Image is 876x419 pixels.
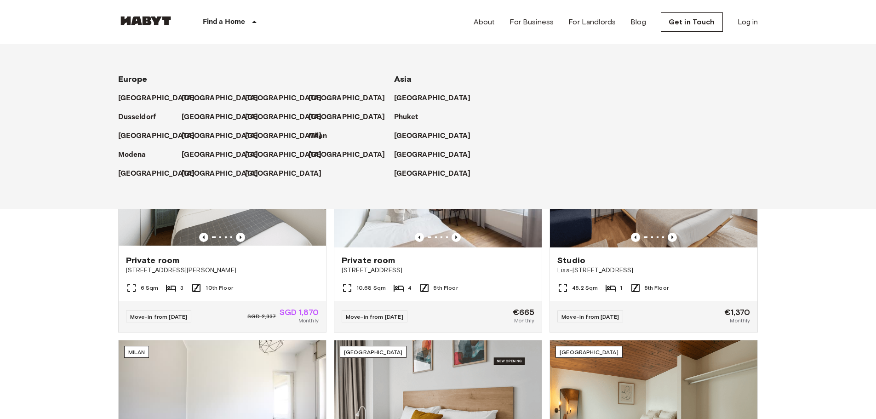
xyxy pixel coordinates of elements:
a: [GEOGRAPHIC_DATA] [182,168,268,179]
p: [GEOGRAPHIC_DATA] [394,131,471,142]
p: [GEOGRAPHIC_DATA] [182,149,258,161]
a: Modena [118,149,155,161]
span: Monthly [730,316,750,325]
a: [GEOGRAPHIC_DATA] [245,131,331,142]
p: [GEOGRAPHIC_DATA] [245,168,322,179]
p: [GEOGRAPHIC_DATA] [118,93,195,104]
span: Monthly [514,316,534,325]
span: [STREET_ADDRESS][PERSON_NAME] [126,266,319,275]
a: [GEOGRAPHIC_DATA] [245,168,331,179]
button: Previous image [631,233,640,242]
a: Blog [630,17,646,28]
span: 4 [408,284,412,292]
p: [GEOGRAPHIC_DATA] [118,168,195,179]
a: [GEOGRAPHIC_DATA] [394,149,480,161]
button: Previous image [199,233,208,242]
span: 1 [620,284,622,292]
span: [GEOGRAPHIC_DATA] [560,349,618,356]
span: 6 Sqm [141,284,159,292]
a: [GEOGRAPHIC_DATA] [182,131,268,142]
span: [GEOGRAPHIC_DATA] [344,349,403,356]
p: Modena [118,149,146,161]
p: [GEOGRAPHIC_DATA] [245,112,322,123]
a: For Landlords [568,17,616,28]
span: Asia [394,74,412,84]
a: Milan [309,131,337,142]
button: Previous image [236,233,245,242]
span: 3 [180,284,183,292]
p: [GEOGRAPHIC_DATA] [182,112,258,123]
a: Phuket [394,112,428,123]
a: [GEOGRAPHIC_DATA] [245,149,331,161]
span: €665 [513,308,535,316]
a: [GEOGRAPHIC_DATA] [309,93,395,104]
button: Previous image [668,233,677,242]
a: Dusseldorf [118,112,166,123]
span: Monthly [298,316,319,325]
p: [GEOGRAPHIC_DATA] [394,168,471,179]
p: [GEOGRAPHIC_DATA] [309,149,385,161]
span: Studio [557,255,585,266]
p: [GEOGRAPHIC_DATA] [394,93,471,104]
span: 10th Floor [206,284,233,292]
a: [GEOGRAPHIC_DATA] [394,131,480,142]
p: [GEOGRAPHIC_DATA] [394,149,471,161]
p: [GEOGRAPHIC_DATA] [182,131,258,142]
span: SGD 2,337 [247,312,276,321]
span: Private room [342,255,395,266]
a: For Business [510,17,554,28]
a: [GEOGRAPHIC_DATA] [182,149,268,161]
a: Log in [738,17,758,28]
a: Marketing picture of unit DE-01-489-503-001Previous imagePrevious image[GEOGRAPHIC_DATA]StudioLis... [550,109,758,333]
a: [GEOGRAPHIC_DATA] [245,93,331,104]
a: [GEOGRAPHIC_DATA] [309,149,395,161]
a: Marketing picture of unit SG-01-116-001-02Previous imagePrevious image[GEOGRAPHIC_DATA]Private ro... [118,109,326,333]
a: [GEOGRAPHIC_DATA] [182,112,268,123]
a: [GEOGRAPHIC_DATA] [394,168,480,179]
a: About [474,17,495,28]
span: Move-in from [DATE] [346,313,403,320]
a: [GEOGRAPHIC_DATA] [182,93,268,104]
span: Move-in from [DATE] [561,313,619,320]
p: [GEOGRAPHIC_DATA] [118,131,195,142]
p: Phuket [394,112,418,123]
span: Move-in from [DATE] [130,313,188,320]
p: [GEOGRAPHIC_DATA] [182,168,258,179]
a: [GEOGRAPHIC_DATA] [118,93,204,104]
a: [GEOGRAPHIC_DATA] [245,112,331,123]
button: Previous image [452,233,461,242]
p: Find a Home [203,17,246,28]
p: Dusseldorf [118,112,156,123]
span: €1,370 [724,308,750,316]
span: 10.68 Sqm [356,284,386,292]
p: Milan [309,131,327,142]
a: [GEOGRAPHIC_DATA] [118,168,204,179]
p: [GEOGRAPHIC_DATA] [309,93,385,104]
span: Lisa-[STREET_ADDRESS] [557,266,750,275]
span: Milan [128,349,145,356]
button: Previous image [415,233,424,242]
span: SGD 1,870 [280,308,318,316]
p: [GEOGRAPHIC_DATA] [309,112,385,123]
a: [GEOGRAPHIC_DATA] [394,93,480,104]
a: [GEOGRAPHIC_DATA] [309,112,395,123]
p: [GEOGRAPHIC_DATA] [245,93,322,104]
img: Habyt [118,16,173,25]
span: Private room [126,255,180,266]
a: Get in Touch [661,12,723,32]
p: [GEOGRAPHIC_DATA] [245,131,322,142]
p: [GEOGRAPHIC_DATA] [182,93,258,104]
span: 5th Floor [434,284,458,292]
a: [GEOGRAPHIC_DATA] [118,131,204,142]
a: Marketing picture of unit DE-04-037-026-03QPrevious imagePrevious image[GEOGRAPHIC_DATA]Private r... [334,109,542,333]
span: [STREET_ADDRESS] [342,266,534,275]
span: 5th Floor [645,284,669,292]
span: Europe [118,74,148,84]
span: 45.2 Sqm [572,284,598,292]
p: [GEOGRAPHIC_DATA] [245,149,322,161]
